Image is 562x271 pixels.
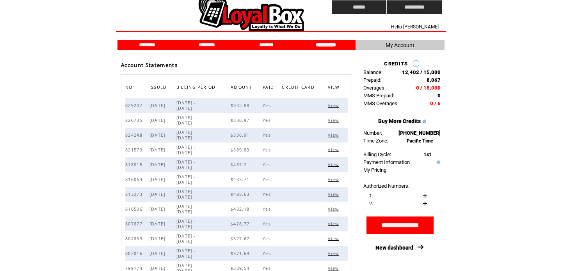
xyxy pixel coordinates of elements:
[149,162,167,167] span: [DATE]
[328,103,341,107] a: View
[149,177,167,182] span: [DATE]
[176,159,196,170] span: [DATE] - [DATE]
[363,100,398,106] span: MMS Overages:
[125,251,144,256] span: 802016
[263,132,273,138] span: Yes
[231,266,251,271] span: $339.54
[328,162,341,167] span: Click to view this bill
[176,174,196,185] span: [DATE] - [DATE]
[231,221,251,227] span: $428.77
[149,147,167,153] span: [DATE]
[125,266,144,271] span: 799174
[176,248,196,259] span: [DATE] - [DATE]
[363,138,388,144] span: Time Zone:
[125,177,144,182] span: 816064
[328,206,341,212] span: Click to view this bill
[363,130,382,136] span: Number:
[375,245,413,251] a: New dashboard
[125,118,144,123] span: 826735
[176,144,196,155] span: [DATE] - [DATE]
[149,251,167,256] span: [DATE]
[328,132,341,137] a: View
[438,93,441,99] span: 0
[328,236,341,241] span: Click to view this bill
[125,84,136,89] a: NO'
[231,251,251,256] span: $371.69
[149,103,167,108] span: [DATE]
[149,206,167,212] span: [DATE]
[263,251,273,256] span: Yes
[176,233,196,244] span: [DATE] - [DATE]
[263,83,276,94] span: PAID
[263,192,273,197] span: Yes
[328,192,341,196] a: View
[328,221,341,226] a: View
[328,236,341,241] a: View
[263,266,273,271] span: Yes
[328,206,341,211] a: View
[231,103,251,108] span: $342.88
[328,266,341,271] span: Click to view this bill
[363,167,386,173] a: My Pricing
[386,42,414,48] span: My Account
[423,151,431,157] span: 1st
[149,132,167,138] span: [DATE]
[176,204,196,215] span: [DATE] - [DATE]
[125,162,144,167] span: 818815
[263,84,276,89] a: PAID
[363,77,381,83] span: Prepaid:
[125,147,144,153] span: 821573
[282,83,317,94] span: CREDIT CARD
[263,103,273,108] span: Yes
[149,221,167,227] span: [DATE]
[263,147,273,153] span: Yes
[427,77,441,83] span: 8,067
[125,221,144,227] span: 807677
[363,85,386,91] span: Overages:
[378,118,421,124] a: Buy More Credits
[125,192,144,197] span: 813273
[328,221,341,227] span: Click to view this bill
[263,236,273,241] span: Yes
[263,162,273,167] span: Yes
[176,218,196,229] span: [DATE] - [DATE]
[421,120,426,123] img: help.gif
[363,151,391,157] span: Billing Cycle:
[125,132,144,138] span: 824248
[149,266,167,271] span: [DATE]
[328,118,341,122] a: View
[263,177,273,182] span: Yes
[369,201,373,206] span: 2.
[328,103,341,108] span: Click to view this bill
[328,118,341,123] span: Click to view this bill
[363,159,410,165] a: Payment Information
[176,130,196,141] span: [DATE] - [DATE]
[328,177,341,181] a: View
[369,193,373,199] span: 1.
[149,192,167,197] span: [DATE]
[363,93,394,99] span: MMS Prepaid:
[149,83,169,94] span: ISSUED
[328,147,341,152] a: View
[231,192,251,197] span: $483.63
[263,221,273,227] span: Yes
[149,118,167,123] span: [DATE]
[231,84,254,89] a: AMOUNT
[263,206,273,212] span: Yes
[416,85,441,91] span: 0 / 15,000
[328,266,341,270] a: View
[328,147,341,153] span: Click to view this bill
[328,177,341,182] span: Click to view this bill
[328,83,341,94] span: VIEW
[149,236,167,241] span: [DATE]
[391,24,439,30] span: Hello [PERSON_NAME]
[125,236,144,241] span: 804839
[435,160,440,164] img: help.gif
[231,118,251,123] span: $336.97
[231,177,251,182] span: $433.71
[231,236,251,241] span: $527.67
[328,132,341,138] span: Click to view this bill
[125,83,136,94] span: NO'
[149,84,169,89] a: ISSUED
[328,251,341,256] span: Click to view this bill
